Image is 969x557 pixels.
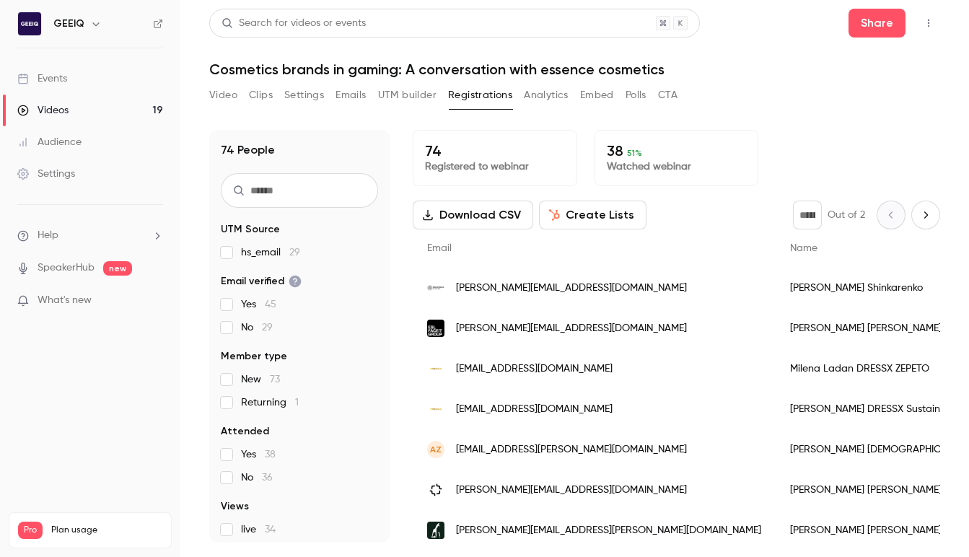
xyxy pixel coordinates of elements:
p: Out of 2 [828,208,865,222]
button: UTM builder [378,84,437,107]
p: Watched webinar [607,159,747,174]
img: dressx.com [427,360,444,377]
button: Emails [336,84,366,107]
span: Member type [221,349,287,364]
span: 29 [289,247,300,258]
h1: 74 People [221,141,275,159]
span: Yes [241,447,276,462]
div: Search for videos or events [222,16,366,31]
li: help-dropdown-opener [17,228,163,243]
h1: Cosmetics brands in gaming: A conversation with essence cosmetics [209,61,940,78]
span: 73 [270,374,280,385]
span: Help [38,228,58,243]
button: CTA [658,84,678,107]
span: What's new [38,293,92,308]
a: SpeakerHub [38,260,95,276]
span: AZ [430,443,442,456]
div: Audience [17,135,82,149]
span: Attended [221,424,269,439]
span: Email verified [221,274,302,289]
button: Top Bar Actions [917,12,940,35]
span: 1 [295,398,299,408]
img: GEEIQ [18,12,41,35]
img: dressx.com [427,400,444,418]
span: 38 [265,449,276,460]
img: gsom.polimi.it [427,279,444,297]
span: Views [221,499,249,514]
span: [EMAIL_ADDRESS][DOMAIN_NAME] [456,361,613,377]
img: jvm.com [427,522,444,539]
button: Create Lists [539,201,646,229]
p: 74 [425,142,565,159]
p: 38 [607,142,747,159]
button: Video [209,84,237,107]
div: Videos [17,103,69,118]
span: Name [790,243,817,253]
img: msquared.io [427,481,444,499]
span: hs_email [241,245,300,260]
span: New [241,372,280,387]
div: Events [17,71,67,86]
span: Plan usage [51,525,162,536]
button: Download CSV [413,201,533,229]
h6: GEEIQ [53,17,84,31]
span: [PERSON_NAME][EMAIL_ADDRESS][DOMAIN_NAME] [456,321,687,336]
button: Next page [911,201,940,229]
span: [EMAIL_ADDRESS][DOMAIN_NAME] [456,402,613,417]
iframe: Noticeable Trigger [146,294,163,307]
span: [PERSON_NAME][EMAIL_ADDRESS][DOMAIN_NAME] [456,281,687,296]
span: No [241,470,273,485]
span: Returning [241,395,299,410]
button: Share [849,9,906,38]
button: Settings [284,84,324,107]
span: [EMAIL_ADDRESS][PERSON_NAME][DOMAIN_NAME] [456,442,687,457]
button: Embed [580,84,614,107]
span: [PERSON_NAME][EMAIL_ADDRESS][DOMAIN_NAME] [456,483,687,498]
span: 36 [262,473,273,483]
button: Clips [249,84,273,107]
span: Pro [18,522,43,539]
span: 51 % [627,148,642,158]
p: Registered to webinar [425,159,565,174]
button: Registrations [448,84,512,107]
button: Analytics [524,84,569,107]
span: 29 [262,323,273,333]
img: efg.gg [427,320,444,337]
span: No [241,320,273,335]
span: live [241,522,276,537]
span: 45 [265,299,276,310]
span: UTM Source [221,222,280,237]
div: Settings [17,167,75,181]
span: new [103,261,132,276]
span: 34 [265,525,276,535]
span: Email [427,243,452,253]
span: Yes [241,297,276,312]
span: [PERSON_NAME][EMAIL_ADDRESS][PERSON_NAME][DOMAIN_NAME] [456,523,761,538]
button: Polls [626,84,646,107]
